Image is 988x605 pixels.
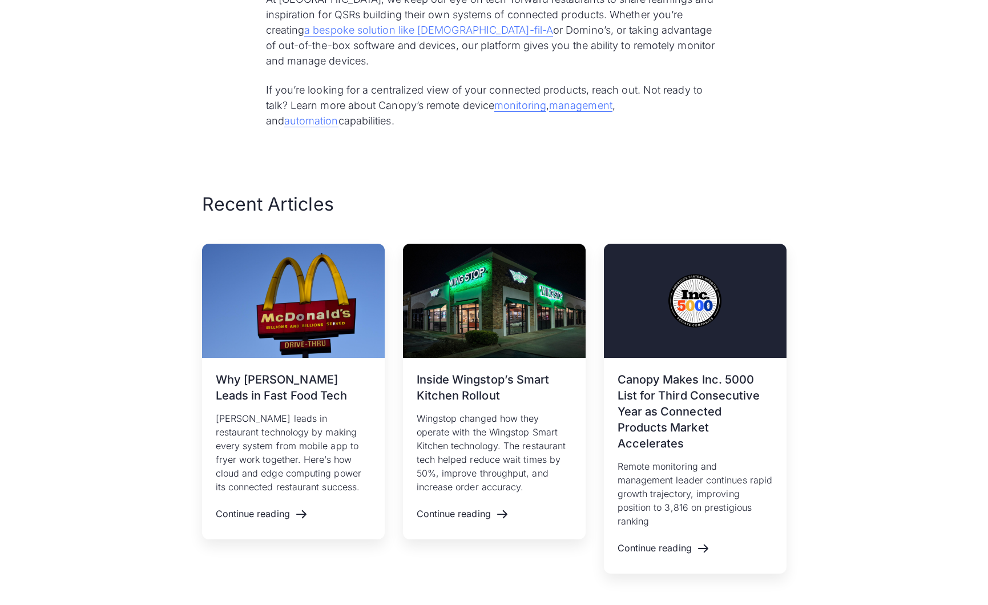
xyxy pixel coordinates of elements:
[216,412,371,494] p: [PERSON_NAME] leads in restaurant technology by making every system from mobile app to fryer work...
[216,372,371,404] h3: Why [PERSON_NAME] Leads in Fast Food Tech
[202,244,385,539] a: Why [PERSON_NAME] Leads in Fast Food Tech[PERSON_NAME] leads in restaurant technology by making e...
[284,115,338,127] a: automation
[304,24,553,37] a: a bespoke solution like [DEMOGRAPHIC_DATA]-fil-A
[266,82,723,128] p: If you’re looking for a centralized view of your connected products, reach out. Not ready to talk...
[417,372,572,404] h3: Inside Wingstop’s Smart Kitchen Rollout
[604,244,787,574] a: Canopy Makes Inc. 5000 List for Third Consecutive Year as Connected Products Market AcceleratesRe...
[618,459,773,528] p: Remote monitoring and management leader continues rapid growth trajectory, improving position to ...
[549,99,612,112] a: management
[216,509,290,519] div: Continue reading
[403,244,586,539] a: Inside Wingstop’s Smart Kitchen RolloutWingstop changed how they operate with the Wingstop Smart ...
[417,509,491,519] div: Continue reading
[618,372,773,451] h3: Canopy Makes Inc. 5000 List for Third Consecutive Year as Connected Products Market Accelerates
[494,99,546,112] a: monitoring
[417,412,572,494] p: Wingstop changed how they operate with the Wingstop Smart Kitchen technology. The restaurant tech...
[618,543,692,554] div: Continue reading
[202,192,334,216] h2: Recent Articles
